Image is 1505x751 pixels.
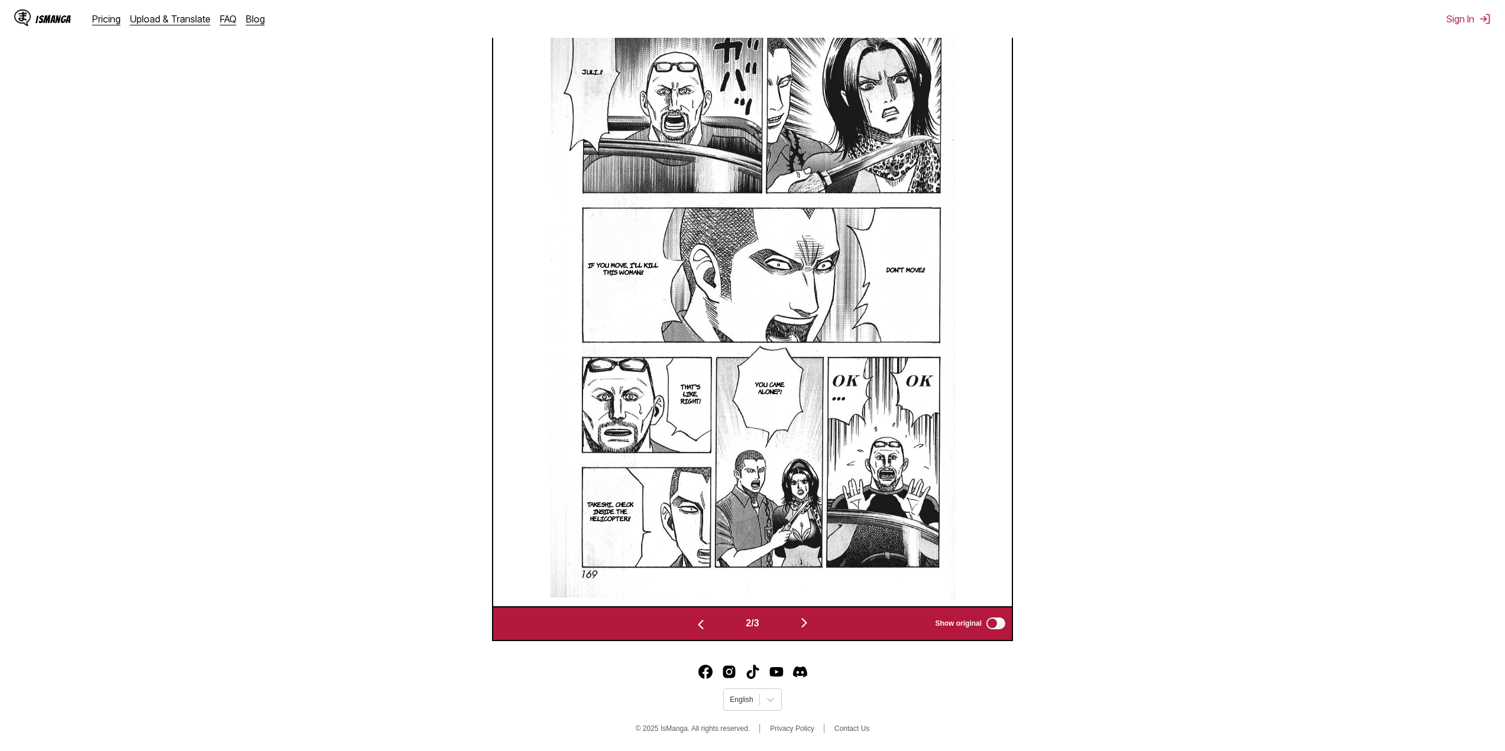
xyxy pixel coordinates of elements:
[730,695,732,704] input: Select language
[698,665,713,679] img: IsManga Facebook
[1446,13,1491,25] button: Sign In
[722,665,736,679] a: Instagram
[636,724,750,733] span: © 2025 IsManga. All rights reserved.
[694,617,708,632] img: Previous page
[35,14,71,25] div: IsManga
[14,9,92,28] a: IsManga LogoIsManga
[834,724,869,733] a: Contact Us
[581,498,639,524] p: Takeshi... Check inside the helicopter!!
[722,665,736,679] img: IsManga Instagram
[580,66,605,77] p: Juli...!!
[884,264,927,275] p: Don't move!!
[678,381,703,407] p: That's like, right!
[746,665,760,679] a: TikTok
[770,724,814,733] a: Privacy Policy
[130,13,211,25] a: Upload & Translate
[769,665,784,679] img: IsManga YouTube
[793,665,807,679] a: Discord
[92,13,121,25] a: Pricing
[797,616,811,630] img: Next page
[220,13,237,25] a: FAQ
[793,665,807,679] img: IsManga Discord
[749,378,791,397] p: You came alone?!
[746,618,759,629] span: 2 / 3
[14,9,31,26] img: IsManga Logo
[246,13,265,25] a: Blog
[698,665,713,679] a: Facebook
[1479,13,1491,25] img: Sign out
[935,619,982,628] span: Show original
[769,665,784,679] a: Youtube
[581,259,665,278] p: If you move, I'll kill this woman!!
[746,665,760,679] img: IsManga TikTok
[986,617,1005,629] input: Show original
